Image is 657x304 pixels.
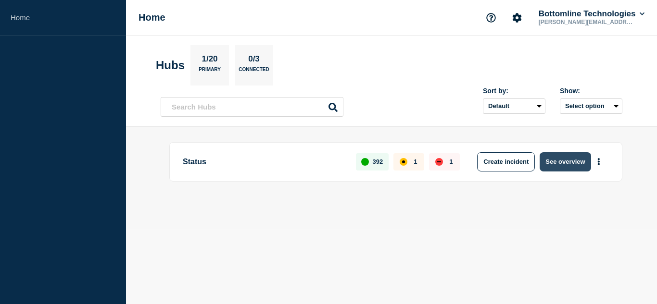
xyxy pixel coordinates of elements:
[239,67,269,77] p: Connected
[560,98,622,114] button: Select option
[156,59,185,72] h2: Hubs
[198,54,221,67] p: 1/20
[481,8,501,28] button: Support
[183,152,345,171] p: Status
[139,12,165,23] h1: Home
[593,153,605,170] button: More actions
[483,98,545,114] select: Sort by
[507,8,527,28] button: Account settings
[373,158,383,165] p: 392
[245,54,264,67] p: 0/3
[435,158,443,166] div: down
[161,97,343,117] input: Search Hubs
[540,152,591,171] button: See overview
[361,158,369,166] div: up
[400,158,407,166] div: affected
[560,87,622,95] div: Show:
[483,87,545,95] div: Sort by:
[477,152,535,171] button: Create incident
[537,19,637,25] p: [PERSON_NAME][EMAIL_ADDRESS][PERSON_NAME][DOMAIN_NAME]
[199,67,221,77] p: Primary
[449,158,453,165] p: 1
[414,158,417,165] p: 1
[537,9,646,19] button: Bottomline Technologies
